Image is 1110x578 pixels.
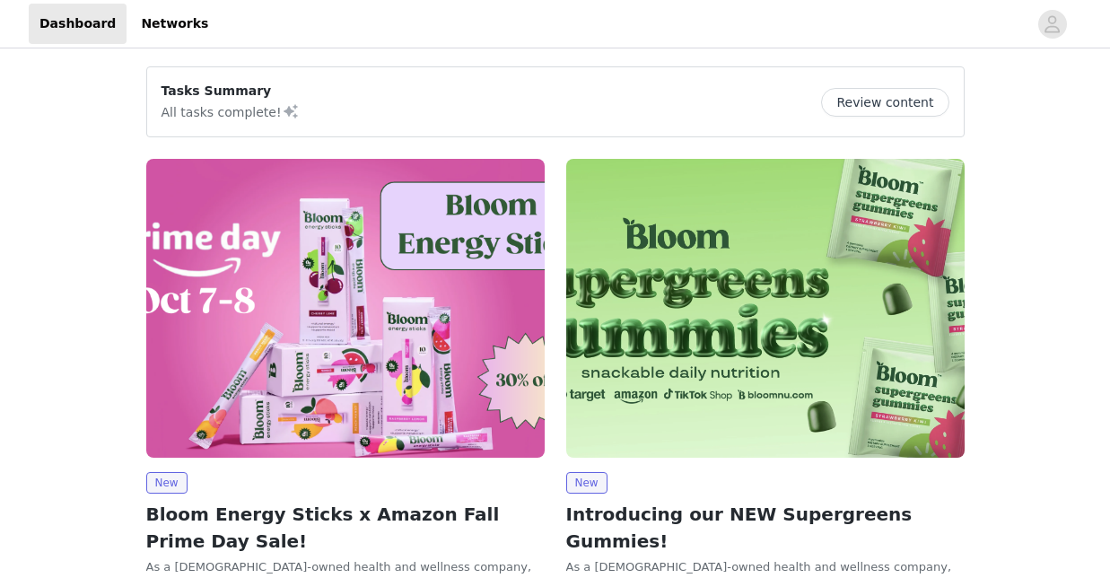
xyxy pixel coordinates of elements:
span: New [566,472,607,494]
h2: Introducing our NEW Supergreens Gummies! [566,501,965,555]
a: Dashboard [29,4,127,44]
a: Networks [130,4,219,44]
p: Tasks Summary [162,82,300,101]
div: avatar [1044,10,1061,39]
button: Review content [821,88,948,117]
img: Bloom Nutrition [146,159,545,458]
h2: Bloom Energy Sticks x Amazon Fall Prime Day Sale! [146,501,545,555]
img: Bloom Nutrition [566,159,965,458]
p: All tasks complete! [162,101,300,122]
span: New [146,472,188,494]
